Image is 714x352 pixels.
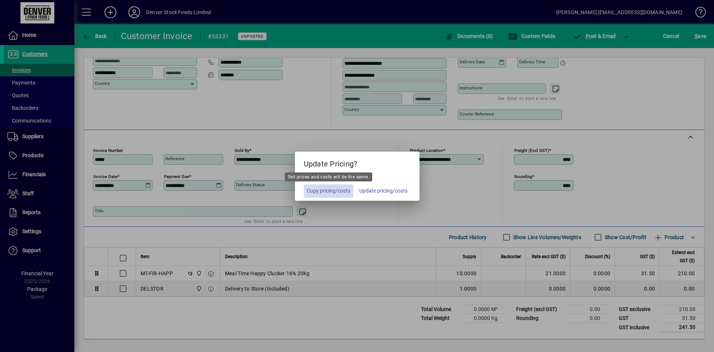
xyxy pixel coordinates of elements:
[295,152,419,173] h5: Update Pricing?
[356,184,411,198] button: Update pricing/costs
[285,172,372,181] div: Sell prices and costs will be the same.
[359,187,408,195] span: Update pricing/costs
[304,184,353,198] button: Copy pricing/costs
[307,187,350,195] span: Copy pricing/costs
